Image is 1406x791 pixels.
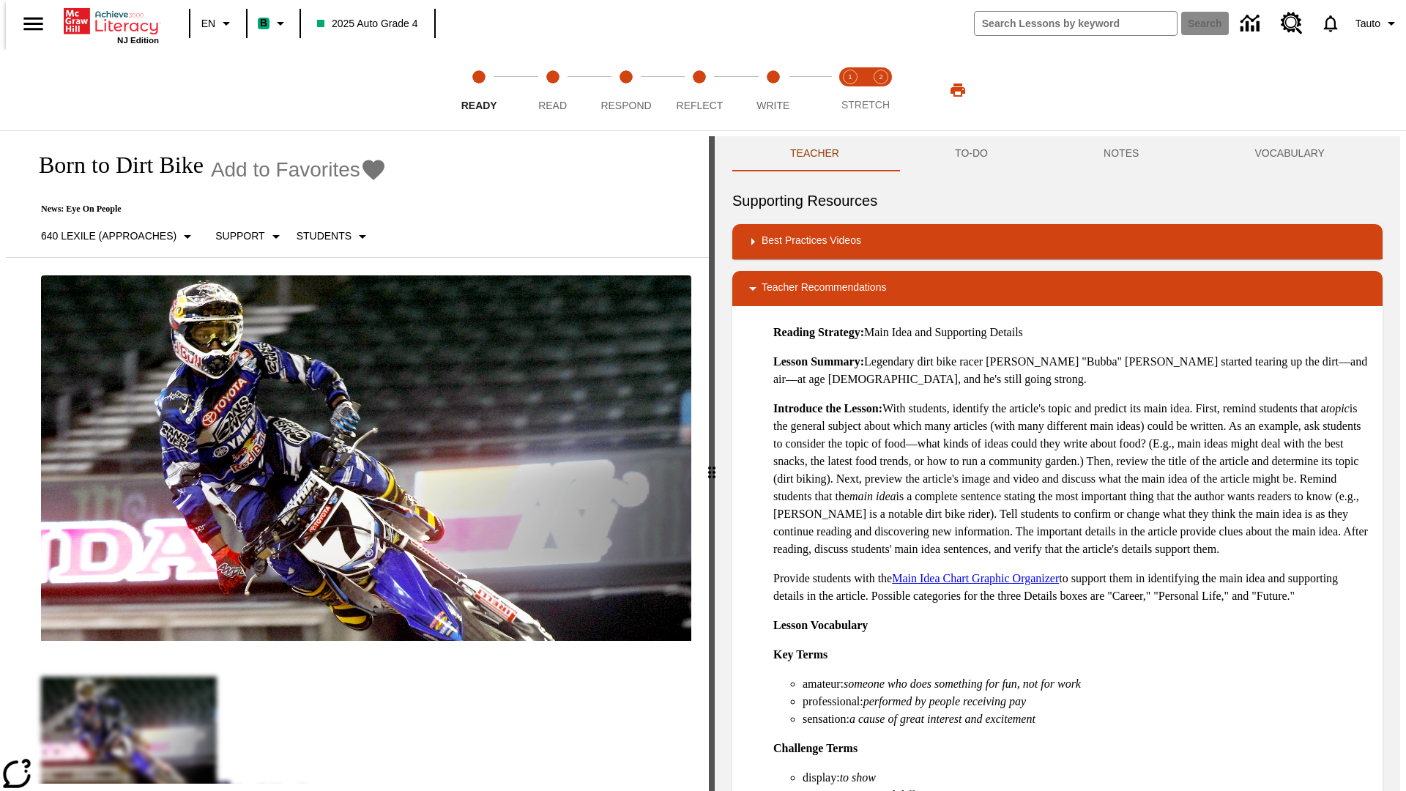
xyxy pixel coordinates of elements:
[23,204,387,215] p: News: Eye On People
[840,771,876,784] em: to show
[732,271,1383,306] div: Teacher Recommendations
[732,224,1383,259] div: Best Practices Videos
[732,189,1383,212] h6: Supporting Resources
[773,648,827,661] strong: Key Terms
[709,136,715,791] div: Press Enter or Spacebar and then press right and left arrow keys to move the slider
[732,136,1383,171] div: Instructional Panel Tabs
[195,10,242,37] button: Language: EN, Select a language
[863,695,1026,708] em: performed by people receiving pay
[803,675,1371,693] li: amateur:
[762,233,861,250] p: Best Practices Videos
[510,50,595,130] button: Read step 2 of 5
[731,50,816,130] button: Write step 5 of 5
[211,157,387,182] button: Add to Favorites - Born to Dirt Bike
[773,570,1371,605] p: Provide students with the to support them in identifying the main idea and supporting details in ...
[879,73,882,81] text: 2
[1232,4,1272,44] a: Data Center
[849,713,1035,725] em: a cause of great interest and excitement
[844,677,1081,690] em: someone who does something for fun, not for work
[975,12,1177,35] input: search field
[317,16,418,31] span: 2025 Auto Grade 4
[773,355,864,368] strong: Lesson Summary:
[657,50,742,130] button: Reflect step 4 of 5
[41,275,691,642] img: Motocross racer James Stewart flies through the air on his dirt bike.
[934,77,981,103] button: Print
[538,100,567,111] span: Read
[773,353,1371,388] p: Legendary dirt bike racer [PERSON_NAME] "Bubba" [PERSON_NAME] started tearing up the dirt—and air...
[762,280,886,297] p: Teacher Recommendations
[773,326,864,338] strong: Reading Strategy:
[773,400,1371,558] p: With students, identify the article's topic and predict its main idea. First, remind students tha...
[848,73,852,81] text: 1
[6,136,709,784] div: reading
[12,2,55,45] button: Open side menu
[1197,136,1383,171] button: VOCABULARY
[773,742,858,754] strong: Challenge Terms
[291,223,377,250] button: Select Student
[897,136,1046,171] button: TO-DO
[715,136,1400,791] div: activity
[23,152,204,179] h1: Born to Dirt Bike
[35,223,202,250] button: Select Lexile, 640 Lexile (Approaches)
[803,769,1371,787] li: display:
[803,710,1371,728] li: sensation:
[1272,4,1312,43] a: Resource Center, Will open in new tab
[1350,10,1406,37] button: Profile/Settings
[436,50,521,130] button: Ready step 1 of 5
[677,100,724,111] span: Reflect
[584,50,669,130] button: Respond step 3 of 5
[841,99,890,111] span: STRETCH
[773,402,882,415] strong: Introduce the Lesson:
[1312,4,1350,42] a: Notifications
[209,223,290,250] button: Scaffolds, Support
[252,10,295,37] button: Boost Class color is mint green. Change class color
[732,136,897,171] button: Teacher
[892,572,1059,584] a: Main Idea Chart Graphic Organizer
[600,100,651,111] span: Respond
[1326,402,1350,415] em: topic
[461,100,497,111] span: Ready
[773,324,1371,341] p: Main Idea and Supporting Details
[297,229,351,244] p: Students
[260,14,267,32] span: B
[64,5,159,45] div: Home
[41,229,176,244] p: 640 Lexile (Approaches)
[1046,136,1197,171] button: NOTES
[215,229,264,244] p: Support
[117,36,159,45] span: NJ Edition
[860,50,902,130] button: Stretch Respond step 2 of 2
[773,619,868,631] strong: Lesson Vocabulary
[211,158,360,182] span: Add to Favorites
[1355,16,1380,31] span: Tauto
[829,50,871,130] button: Stretch Read step 1 of 2
[201,16,215,31] span: EN
[849,490,896,502] em: main idea
[756,100,789,111] span: Write
[803,693,1371,710] li: professional:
